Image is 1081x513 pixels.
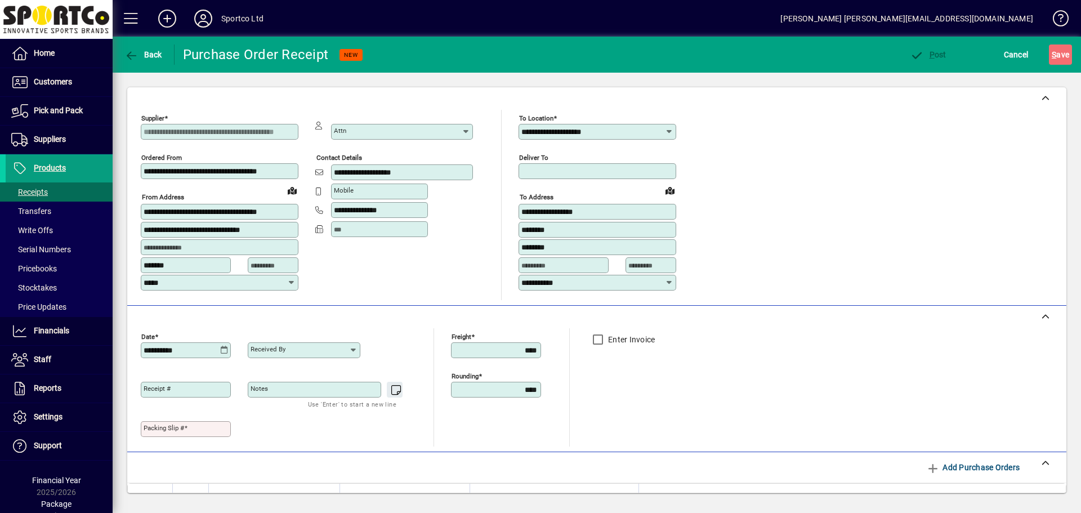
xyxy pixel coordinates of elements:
a: Support [6,432,113,460]
button: Profile [185,8,221,29]
div: [PERSON_NAME] [PERSON_NAME][EMAIL_ADDRESS][DOMAIN_NAME] [780,10,1033,28]
span: Staff [34,355,51,364]
mat-label: Mobile [334,186,354,194]
mat-label: Notes [251,385,268,392]
div: Freight (excl GST) [645,491,1052,503]
mat-label: Supplier [141,114,164,122]
div: Purchase Order Receipt [183,46,329,64]
a: Staff [6,346,113,374]
div: Date [178,491,203,503]
a: Knowledge Base [1044,2,1067,39]
label: Enter Invoice [606,334,655,345]
span: NEW [344,51,358,59]
span: Serial Numbers [11,245,71,254]
span: Products [34,163,66,172]
button: Add [149,8,185,29]
a: Price Updates [6,297,113,316]
span: Financials [34,326,69,335]
span: S [1052,50,1056,59]
span: P [930,50,935,59]
mat-label: Received by [251,345,285,353]
span: Cancel [1004,46,1029,64]
mat-label: Packing Slip # [144,424,184,432]
a: Transfers [6,202,113,221]
mat-label: Attn [334,127,346,135]
a: Write Offs [6,221,113,240]
span: Pick and Pack [34,106,83,115]
a: Serial Numbers [6,240,113,259]
span: Customers [34,77,72,86]
span: Price Updates [11,302,66,311]
span: Reports [34,383,61,392]
span: Add Purchase Orders [926,458,1020,476]
span: Package [41,499,72,508]
span: Back [124,50,162,59]
a: Pricebooks [6,259,113,278]
span: ave [1052,46,1069,64]
a: Receipts [6,182,113,202]
span: Location [391,491,418,503]
span: Suppliers [34,135,66,144]
a: View on map [661,181,679,199]
mat-label: Deliver To [519,154,548,162]
span: ost [910,50,946,59]
a: Settings [6,403,113,431]
span: Freight (excl GST) [645,491,698,503]
span: Write Offs [11,226,53,235]
a: Home [6,39,113,68]
span: Financial Year [32,476,81,485]
button: Add Purchase Orders [922,457,1024,478]
span: Settings [34,412,62,421]
div: Sportco Ltd [221,10,263,28]
a: Stocktakes [6,278,113,297]
div: PO [215,491,334,503]
span: Receipts [11,188,48,197]
a: Pick and Pack [6,97,113,125]
span: Stocktakes [11,283,57,292]
button: Post [907,44,949,65]
span: Ordered By [476,491,508,503]
button: Back [122,44,165,65]
mat-label: Rounding [452,372,479,380]
mat-label: Receipt # [144,385,171,392]
span: Home [34,48,55,57]
app-page-header-button: Back [113,44,175,65]
span: PO [215,491,224,503]
mat-label: To location [519,114,553,122]
a: Financials [6,317,113,345]
span: Support [34,441,62,450]
span: Transfers [11,207,51,216]
button: Save [1049,44,1072,65]
a: Reports [6,374,113,403]
a: Suppliers [6,126,113,154]
a: View on map [283,181,301,199]
mat-label: Freight [452,332,471,340]
mat-label: Date [141,332,155,340]
button: Cancel [1001,44,1031,65]
span: Pricebooks [11,264,57,273]
span: Date [178,491,193,503]
mat-hint: Use 'Enter' to start a new line [308,398,396,411]
mat-label: Ordered from [141,154,182,162]
div: Ordered By [476,491,633,503]
a: Customers [6,68,113,96]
